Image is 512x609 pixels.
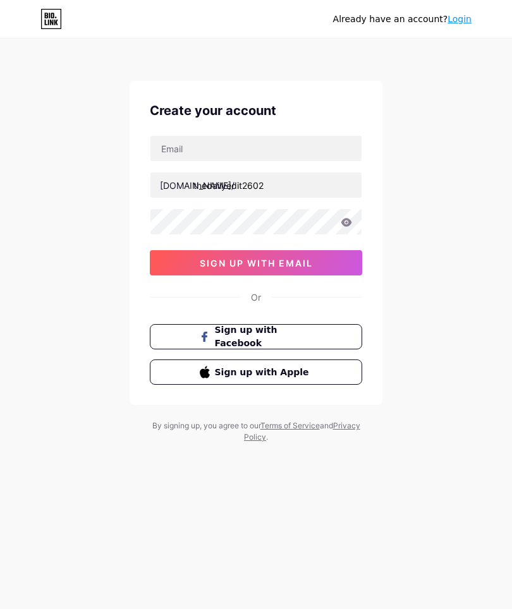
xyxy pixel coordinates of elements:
button: sign up with email [150,250,362,275]
button: Sign up with Apple [150,359,362,385]
input: username [150,172,362,198]
button: Sign up with Facebook [150,324,362,349]
a: Terms of Service [260,421,320,430]
div: Or [251,291,261,304]
div: [DOMAIN_NAME]/ [160,179,235,192]
span: Sign up with Facebook [215,323,313,350]
a: Login [448,14,472,24]
span: sign up with email [200,258,313,268]
div: By signing up, you agree to our and . [149,420,363,443]
span: Sign up with Apple [215,366,313,379]
div: Create your account [150,101,362,120]
input: Email [150,136,362,161]
div: Already have an account? [333,13,472,26]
